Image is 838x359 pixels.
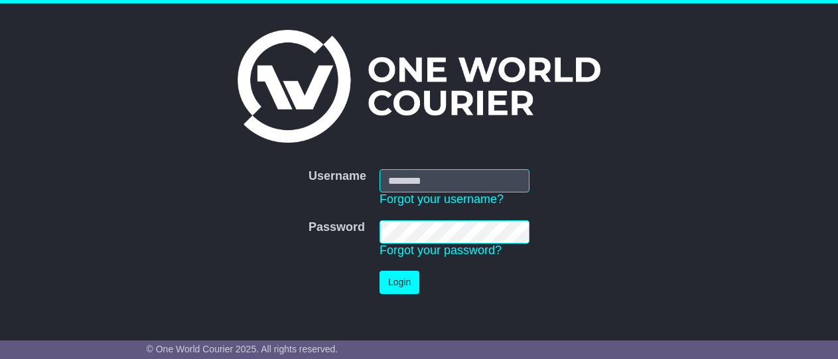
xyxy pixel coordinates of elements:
[309,220,365,235] label: Password
[147,344,338,354] span: © One World Courier 2025. All rights reserved.
[380,192,504,206] a: Forgot your username?
[309,169,366,184] label: Username
[238,30,600,143] img: One World
[380,244,502,257] a: Forgot your password?
[380,271,419,294] button: Login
